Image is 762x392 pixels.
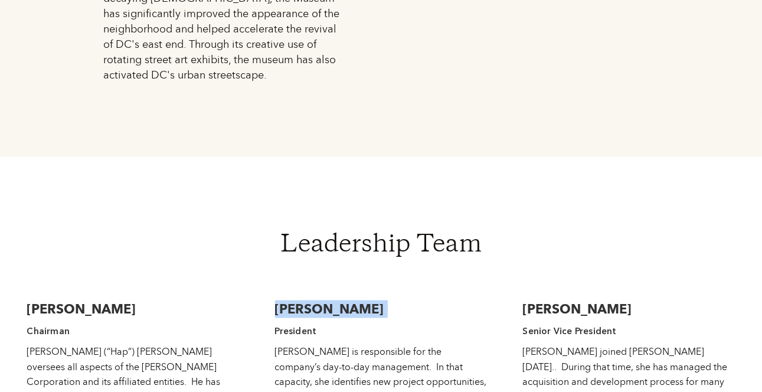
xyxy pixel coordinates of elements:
[115,233,648,259] h1: Leadership Team
[523,300,735,318] h3: [PERSON_NAME]
[523,324,735,338] h4: Senior Vice President
[27,324,240,338] h4: Chairman
[27,300,240,318] h3: [PERSON_NAME]
[275,300,488,318] h3: [PERSON_NAME]
[275,324,488,338] h4: President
